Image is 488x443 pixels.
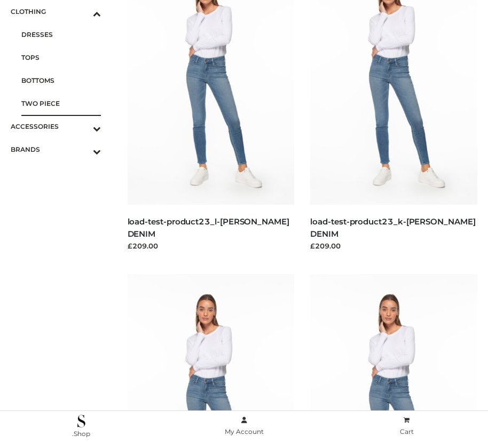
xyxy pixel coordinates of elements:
div: £209.00 [310,240,477,251]
button: Toggle Submenu [64,138,101,161]
span: BOTTOMS [21,74,101,87]
div: £209.00 [128,240,295,251]
a: TOPS [21,46,101,69]
a: BOTTOMS [21,69,101,92]
a: DRESSES [21,23,101,46]
span: TOPS [21,51,101,64]
span: ACCESSORIES [11,120,101,133]
span: BRANDS [11,143,101,156]
a: My Account [163,414,326,438]
span: TWO PIECE [21,97,101,110]
a: ACCESSORIESToggle Submenu [11,115,101,138]
span: My Account [225,428,264,436]
span: Cart [400,428,414,436]
a: BRANDSToggle Submenu [11,138,101,161]
span: .Shop [72,430,90,438]
a: TWO PIECE [21,92,101,115]
a: load-test-product23_k-[PERSON_NAME] DENIM [310,216,475,239]
span: DRESSES [21,28,101,41]
button: Toggle Submenu [64,115,101,138]
img: .Shop [77,415,85,428]
a: load-test-product23_l-[PERSON_NAME] DENIM [128,216,289,239]
span: CLOTHING [11,5,101,18]
a: Cart [325,414,488,438]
